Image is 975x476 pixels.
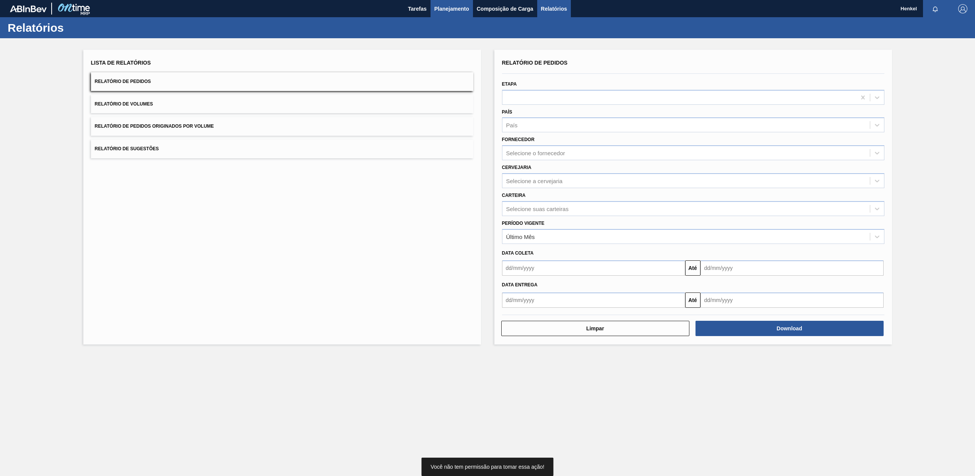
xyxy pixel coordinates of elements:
[700,292,884,308] input: dd/mm/yyyy
[10,5,47,12] img: TNhmsLtSVTkK8tSr43FrP2fwEKptu5GPRR3wAAAABJRU5ErkJggg==
[502,165,531,170] label: Cervejaria
[95,101,153,107] span: Relatório de Volumes
[502,292,685,308] input: dd/mm/yyyy
[502,137,535,142] label: Fornecedor
[431,464,544,470] span: Você não tem permissão para tomar essa ação!
[95,79,151,84] span: Relatório de Pedidos
[502,109,512,115] label: País
[8,23,143,32] h1: Relatórios
[541,4,567,13] span: Relatórios
[91,117,473,136] button: Relatório de Pedidos Originados por Volume
[95,123,214,129] span: Relatório de Pedidos Originados por Volume
[434,4,469,13] span: Planejamento
[685,292,700,308] button: Até
[502,221,544,226] label: Período Vigente
[506,150,565,156] div: Selecione o fornecedor
[685,260,700,276] button: Até
[91,72,473,91] button: Relatório de Pedidos
[501,321,689,336] button: Limpar
[502,81,517,87] label: Etapa
[502,260,685,276] input: dd/mm/yyyy
[91,140,473,158] button: Relatório de Sugestões
[408,4,427,13] span: Tarefas
[91,95,473,114] button: Relatório de Volumes
[700,260,884,276] input: dd/mm/yyyy
[502,282,538,288] span: Data entrega
[923,3,947,14] button: Notificações
[695,321,884,336] button: Download
[502,60,568,66] span: Relatório de Pedidos
[477,4,533,13] span: Composição de Carga
[506,122,518,128] div: País
[95,146,159,151] span: Relatório de Sugestões
[502,193,526,198] label: Carteira
[502,250,534,256] span: Data coleta
[506,233,535,240] div: Último Mês
[506,205,569,212] div: Selecione suas carteiras
[91,60,151,66] span: Lista de Relatórios
[506,177,563,184] div: Selecione a cervejaria
[958,4,967,13] img: Logout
